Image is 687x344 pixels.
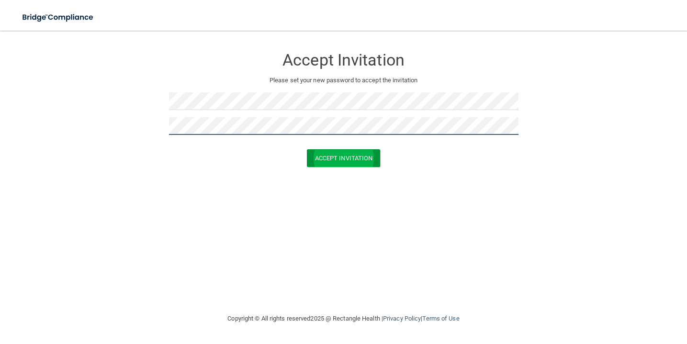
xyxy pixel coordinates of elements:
button: Accept Invitation [307,149,381,167]
a: Terms of Use [422,315,459,322]
img: bridge_compliance_login_screen.278c3ca4.svg [14,8,102,27]
div: Copyright © All rights reserved 2025 @ Rectangle Health | | [169,303,518,334]
a: Privacy Policy [383,315,421,322]
h3: Accept Invitation [169,51,518,69]
p: Please set your new password to accept the invitation [176,75,511,86]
